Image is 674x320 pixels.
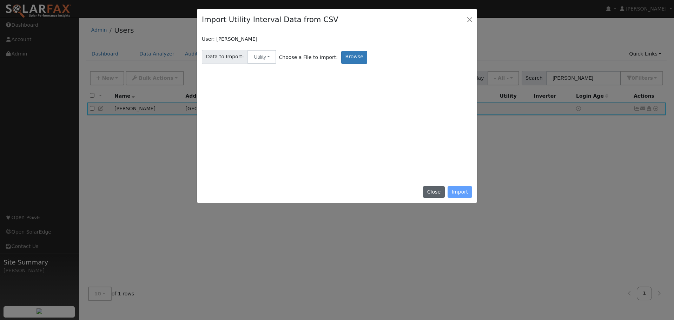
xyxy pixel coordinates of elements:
button: Utility [247,50,276,64]
span: Data to Import: [202,50,248,64]
label: Browse [341,51,367,64]
h4: Import Utility Interval Data from CSV [202,14,338,25]
button: Close [423,186,444,198]
label: User: [PERSON_NAME] [202,35,257,43]
span: Choose a File to Import: [279,54,338,61]
button: Close [465,14,475,24]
